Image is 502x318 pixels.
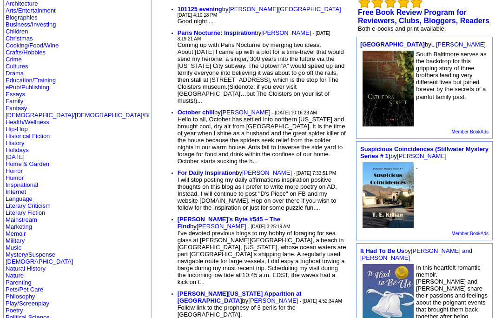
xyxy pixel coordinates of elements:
[6,293,35,300] a: Philosophy
[178,109,346,165] font: by Hello to all, October has settled into northern [US_STATE] and brought cool, dry air from [GEO...
[6,84,49,91] a: ePub/Publishing
[6,272,24,279] a: Nature
[300,298,342,304] font: - [DATE] 4:52:34 AM
[397,152,447,159] a: [PERSON_NAME]
[6,174,24,181] a: Humor
[6,300,49,307] a: Play/Screenplay
[360,247,472,261] a: [PERSON_NAME] and [PERSON_NAME]
[6,63,28,70] a: Cultures
[178,29,345,104] font: by Coming up with Paris Nocturne by merging two ideas. About [DATE] I came up with a plot for a t...
[178,216,346,285] font: by I’ve devoted previous blogs to my hobby of foraging for sea glass at [PERSON_NAME][GEOGRAPHIC_...
[6,265,46,272] a: Natural History
[248,297,298,304] a: [PERSON_NAME]
[221,109,271,116] a: [PERSON_NAME]
[6,251,55,258] a: Mystery/Suspense
[360,41,486,48] font: by
[6,119,49,126] a: Health/Wellness
[6,139,24,146] a: History
[6,146,29,153] a: Holidays
[6,188,26,195] a: Internet
[6,230,26,237] a: Memoir
[261,29,311,36] a: [PERSON_NAME]
[6,77,56,84] a: Education/Training
[6,28,28,35] a: Children
[6,132,50,139] a: Historical Fiction
[178,216,280,230] a: [PERSON_NAME]’s Byte #545 – The Find
[358,8,489,25] a: Free Book Review Program for Reviewers, Clubs, Bloggers, Readers
[363,51,414,126] img: 22699.jpg
[360,41,425,48] a: [GEOGRAPHIC_DATA]
[178,169,236,176] a: For Daily Inspiration
[431,41,486,48] a: L [PERSON_NAME]
[6,286,43,293] a: Pets/Pet Care
[6,70,24,77] a: Drama
[6,237,25,244] a: Military
[416,163,418,170] font: .
[178,7,344,18] font: - [DATE] 4:10:18 PM
[452,231,489,236] a: Member BookAds
[6,35,33,42] a: Christmas
[178,109,214,116] a: October chill
[452,129,489,134] a: Member BookAds
[360,247,404,254] a: It Had To Be Us
[358,25,446,32] font: Both e-books and print available.
[6,49,46,56] a: Crafts/Hobbies
[229,6,341,13] a: [PERSON_NAME][GEOGRAPHIC_DATA]
[6,21,56,28] a: Business/Investing
[360,146,489,159] font: by
[242,169,292,176] a: [PERSON_NAME]
[6,223,32,230] a: Marketing
[6,112,150,119] a: [DEMOGRAPHIC_DATA]/[DEMOGRAPHIC_DATA]/Bi
[6,126,28,132] a: Hip-Hop
[6,216,37,223] a: Mainstream
[360,146,489,159] a: Suspicious Coincidences (Stillwater Mystery Series # 1)
[6,307,23,314] a: Poetry
[6,167,23,174] a: Horror
[360,247,472,261] font: by
[178,31,330,41] font: - [DATE] 8:19:21 AM
[178,6,344,25] font: by Good night ...
[6,56,22,63] a: Crime
[6,202,51,209] a: Literary Criticism
[6,244,21,251] a: Music
[6,98,23,105] a: Family
[6,153,25,160] a: [DATE]
[6,42,59,49] a: Cooking/Food/Wine
[248,224,290,229] font: - [DATE] 3:25:19 AM
[6,279,32,286] a: Parenting
[178,169,337,211] font: by I will stop posting my daily affirmations inspiration positive thoughts on this blog as I pref...
[178,290,302,304] a: [PERSON_NAME][US_STATE] Apparition at [GEOGRAPHIC_DATA]
[294,171,337,176] font: - [DATE] 7:33:51 PM
[197,223,246,230] a: [PERSON_NAME]
[6,181,38,188] a: Inspirational
[272,110,317,115] font: - [DATE] 10:16:28 AM
[416,51,487,100] font: South Baltimore serves as the backdrop for this gripping story of three brothers leading very dif...
[178,6,222,13] a: 101125 evening
[6,7,56,14] a: Arts/Entertainment
[6,14,38,21] a: Biographies
[6,195,33,202] a: Language
[6,209,45,216] a: Literary Fiction
[178,29,255,36] a: Paris Nocturne: Inspiration
[6,105,27,112] a: Fantasy
[6,160,49,167] a: Home & Garden
[6,91,25,98] a: Essays
[363,162,414,228] img: 74844.jpg
[6,258,73,265] a: [DEMOGRAPHIC_DATA]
